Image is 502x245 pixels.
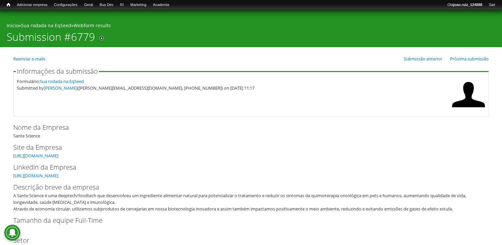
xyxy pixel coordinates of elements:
[14,2,51,8] a: Adicionar empresa
[74,22,111,29] a: Webform results
[117,2,127,8] a: RI
[7,22,19,29] a: Início
[81,2,96,8] a: Geral
[13,173,58,179] a: [URL][DOMAIN_NAME]
[453,3,482,7] strong: joao.ruiz_124888
[40,78,84,84] a: Sua rodada na EqSeed
[13,56,45,62] a: Reenviar e-mails
[13,192,484,212] div: A Sante Science é uma deeptech/foodtech que desenvolveu um ingrediente alimentar natural para pot...
[96,2,117,8] a: Bus Dev
[7,31,95,47] h1: Submission #6779
[17,78,449,85] div: Formulário:
[13,122,478,132] label: Nome da Empresa
[444,2,485,8] a: Olájoao.ruiz_124888
[452,78,485,111] img: Foto de Pedro Vannini
[13,215,489,232] div: 2
[150,2,173,8] a: Academia
[13,162,478,172] label: LinkedIn da Empresa
[452,107,485,113] a: Ver perfil do usuário.
[404,56,442,62] a: Submissão anterior
[16,68,99,75] legend: Informações da submissão
[44,85,77,91] a: [PERSON_NAME]
[450,56,489,62] a: Próxima submissão
[485,2,499,8] a: Sair
[13,142,478,152] label: Site da Empresa
[13,153,58,159] a: [URL][DOMAIN_NAME]
[7,22,495,31] div: » »
[51,2,81,8] a: Configurações
[3,2,14,8] a: Início
[17,85,449,91] div: Submitted by ([PERSON_NAME][EMAIL_ADDRESS][DOMAIN_NAME], [PHONE_NUMBER]) on [DATE] 11:17
[7,2,10,7] span: Início
[21,22,71,29] a: Sua rodada na EqSeed
[13,215,478,225] label: Tamanho da equipe Full-Time
[127,2,150,8] a: Marketing
[13,122,489,139] div: Sante Science
[13,182,478,192] label: Descrição breve da empresa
